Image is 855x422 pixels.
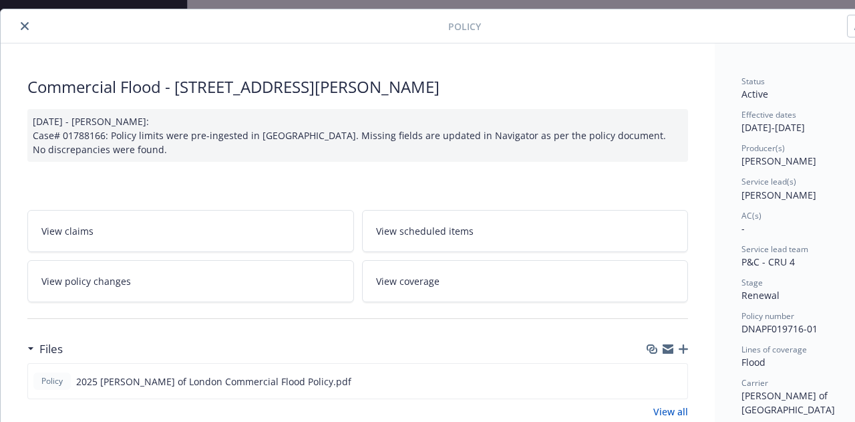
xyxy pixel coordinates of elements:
[741,76,765,87] span: Status
[741,322,818,335] span: DNAPF019716-01
[17,18,33,34] button: close
[649,375,659,389] button: download file
[741,189,816,201] span: [PERSON_NAME]
[741,310,794,322] span: Policy number
[741,389,835,416] span: [PERSON_NAME] of [GEOGRAPHIC_DATA]
[27,210,354,252] a: View claims
[741,377,768,389] span: Carrier
[39,340,63,358] h3: Files
[76,375,351,389] span: 2025 [PERSON_NAME] of London Commercial Flood Policy.pdf
[670,375,682,389] button: preview file
[27,340,63,358] div: Files
[741,210,761,221] span: AC(s)
[39,375,65,387] span: Policy
[741,277,763,288] span: Stage
[741,142,785,154] span: Producer(s)
[41,224,94,238] span: View claims
[362,260,689,302] a: View coverage
[741,109,796,120] span: Effective dates
[448,19,481,33] span: Policy
[362,210,689,252] a: View scheduled items
[741,243,808,255] span: Service lead team
[741,88,768,100] span: Active
[741,344,807,355] span: Lines of coverage
[41,274,131,288] span: View policy changes
[741,176,796,187] span: Service lead(s)
[741,289,780,302] span: Renewal
[27,109,688,162] div: [DATE] - [PERSON_NAME]: Case# 01788166: Policy limits were pre-ingested in [GEOGRAPHIC_DATA]. Mis...
[741,154,816,167] span: [PERSON_NAME]
[653,405,688,419] a: View all
[741,222,745,235] span: -
[376,274,440,288] span: View coverage
[376,224,474,238] span: View scheduled items
[27,260,354,302] a: View policy changes
[741,255,795,268] span: P&C - CRU 4
[27,76,688,98] div: Commercial Flood - [STREET_ADDRESS][PERSON_NAME]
